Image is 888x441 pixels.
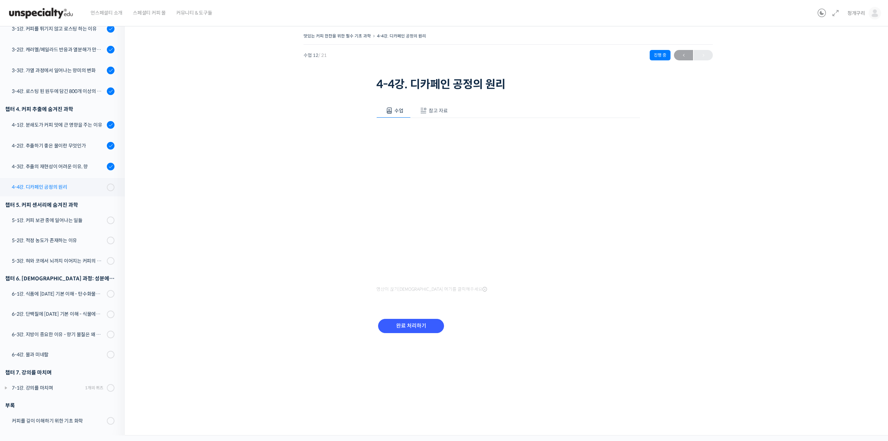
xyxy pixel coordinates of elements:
span: ← [674,51,693,60]
span: 청개구리 [847,10,865,16]
span: 대화 [63,231,72,236]
div: 4-4강. 디카페인 공정의 원리 [12,183,105,191]
span: 참고 자료 [429,108,448,114]
div: 3-4강. 로스팅 된 원두에 담긴 800개 이상의 향기 물질 [12,87,105,95]
div: 6-2강. 단백질에 [DATE] 기본 이해 - 식물에서 왜 카페인이 만들어질까 [12,310,105,318]
a: 홈 [2,220,46,237]
div: 5-2강. 적정 농도가 존재하는 이유 [12,237,105,244]
div: 3-1강. 커피를 튀기지 않고 로스팅 하는 이유 [12,25,105,33]
div: 챕터 6. [DEMOGRAPHIC_DATA] 과정: 성분에 [DATE] 이해 [5,274,114,283]
div: 5-1강. 커피 보관 중에 일어나는 일들 [12,217,105,224]
span: 설정 [107,230,116,236]
div: 3-3강. 가열 과정에서 일어나는 향미의 변화 [12,67,105,74]
div: 챕터 5. 커피 센서리에 숨겨진 과학 [5,200,114,210]
div: 부록 [5,401,114,410]
div: 커피를 깊이 이해하기 위한 기초 화학 [12,417,105,425]
span: 수업 [394,108,403,114]
a: 4-4강. 디카페인 공정의 원리 [377,33,426,39]
div: 6-1강. 식품에 [DATE] 기본 이해 - 탄수화물에서 향미 물질까지 [12,290,105,298]
div: 챕터 7. 강의를 마치며 [5,368,114,377]
div: 6-3강. 지방이 중요한 이유 - 향기 물질은 왜 지방에 잘 녹을까 [12,331,105,338]
span: 영상이 끊기[DEMOGRAPHIC_DATA] 여기를 클릭해주세요 [376,287,487,292]
span: / 21 [318,52,327,58]
div: 3-2강. 캐러멜/메일라드 반응과 열분해가 만드는 향기 물질 [12,46,105,53]
span: 홈 [22,230,26,236]
input: 완료 처리하기 [378,319,444,333]
div: 7-1강. 강의를 마치며 [12,384,83,392]
div: 4-3강. 추출의 재현성이 어려운 이유, 향 [12,163,105,170]
div: 4-2강. 추출하기 좋은 물이란 무엇인가 [12,142,105,150]
div: 챕터 4. 커피 추출에 숨겨진 과학 [5,104,114,114]
div: 4-1강. 분쇄도가 커피 맛에 큰 영향을 주는 이유 [12,121,105,129]
a: ←이전 [674,50,693,60]
div: 5-3강. 혀와 코에서 뇌까지 이어지는 커피의 자극 [12,257,105,265]
h1: 4-4강. 디카페인 공정의 원리 [376,78,640,91]
span: 수업 12 [304,53,327,58]
div: 1개의 퀴즈 [85,384,103,391]
a: 맛있는 커피 한잔을 위한 필수 기초 과학 [304,33,371,39]
div: 6-4강. 물과 미네랄 [12,351,105,358]
a: 대화 [46,220,89,237]
a: 설정 [89,220,133,237]
div: 진행 중 [650,50,671,60]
